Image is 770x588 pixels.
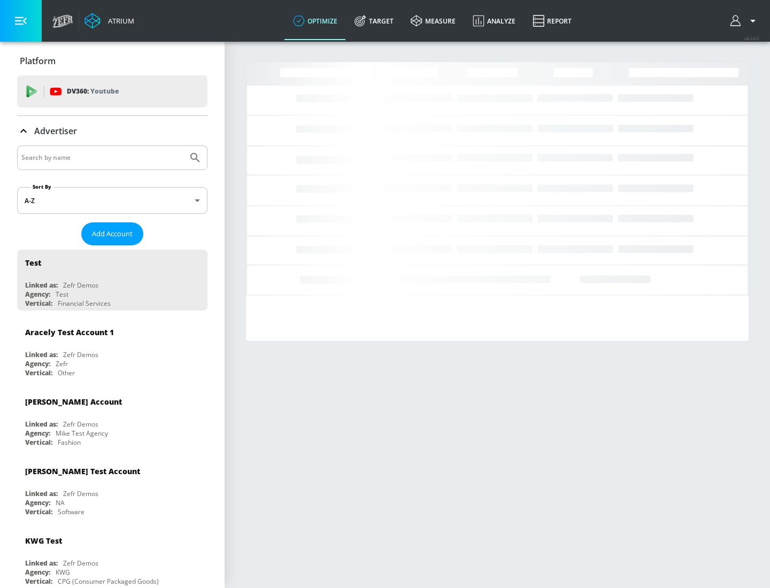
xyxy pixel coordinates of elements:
div: Linked as: [25,559,58,568]
div: Advertiser [17,116,207,146]
div: Vertical: [25,438,52,447]
div: Agency: [25,498,50,507]
div: Platform [17,46,207,76]
span: v 4.24.0 [744,35,759,41]
a: Target [346,2,402,40]
div: Linked as: [25,281,58,290]
a: Atrium [84,13,134,29]
a: optimize [284,2,346,40]
div: Mike Test Agency [56,429,108,438]
div: Agency: [25,429,50,438]
div: Atrium [104,16,134,26]
a: measure [402,2,464,40]
label: Sort By [30,183,53,190]
div: [PERSON_NAME] Test AccountLinked as:Zefr DemosAgency:NAVertical:Software [17,458,207,519]
div: Aracely Test Account 1Linked as:Zefr DemosAgency:ZefrVertical:Other [17,319,207,380]
div: Zefr Demos [63,281,98,290]
div: Other [58,368,75,377]
div: NA [56,498,65,507]
div: KWG Test [25,536,62,546]
div: CPG (Consumer Packaged Goods) [58,577,159,586]
div: [PERSON_NAME] Account [25,397,122,407]
a: Report [524,2,580,40]
p: Advertiser [34,125,77,137]
div: Linked as: [25,350,58,359]
input: Search by name [21,151,183,165]
div: Financial Services [58,299,111,308]
div: Zefr Demos [63,420,98,429]
div: Vertical: [25,577,52,586]
div: Zefr Demos [63,559,98,568]
div: Software [58,507,84,516]
div: Vertical: [25,368,52,377]
div: Agency: [25,290,50,299]
button: Add Account [81,222,143,245]
div: Zefr Demos [63,489,98,498]
div: TestLinked as:Zefr DemosAgency:TestVertical:Financial Services [17,250,207,311]
div: Test [56,290,68,299]
div: [PERSON_NAME] AccountLinked as:Zefr DemosAgency:Mike Test AgencyVertical:Fashion [17,389,207,450]
a: Analyze [464,2,524,40]
div: Test [25,258,41,268]
div: Agency: [25,359,50,368]
p: DV360: [67,86,119,97]
div: [PERSON_NAME] Test Account [25,466,140,476]
p: Platform [20,55,56,67]
div: Linked as: [25,489,58,498]
div: KWG [56,568,70,577]
div: Agency: [25,568,50,577]
div: Aracely Test Account 1 [25,327,114,337]
div: Vertical: [25,507,52,516]
div: Zefr [56,359,68,368]
p: Youtube [90,86,119,97]
div: Vertical: [25,299,52,308]
div: Zefr Demos [63,350,98,359]
div: A-Z [17,187,207,214]
div: Linked as: [25,420,58,429]
span: Add Account [92,228,133,240]
div: DV360: Youtube [17,75,207,107]
div: Fashion [58,438,81,447]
